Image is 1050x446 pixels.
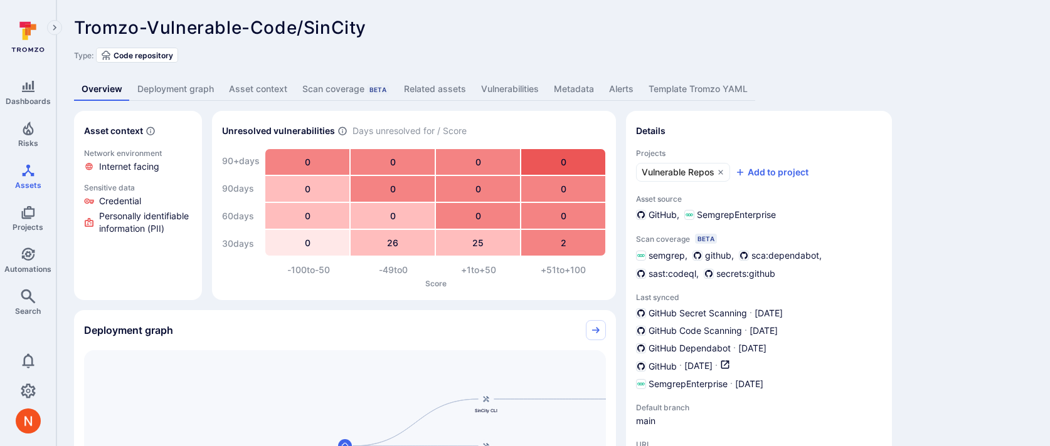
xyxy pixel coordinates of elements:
[84,210,192,235] li: Personally identifiable information (PII)
[84,160,192,173] li: Internet facing
[602,78,641,101] a: Alerts
[351,176,435,202] div: 0
[436,264,521,276] div: +1 to +50
[114,51,173,60] span: Code repository
[16,408,41,433] div: Neeren Patki
[266,279,606,288] p: Score
[222,125,335,137] h2: Unresolved vulnerabilities
[636,194,882,204] span: Asset source
[636,267,696,280] div: sast:codeql
[74,17,366,38] span: Tromzo-Vulnerable-Code/SinCity
[474,78,546,101] a: Vulnerabilities
[649,360,677,373] span: GitHub
[84,324,173,336] h2: Deployment graph
[649,307,747,319] span: GitHub Secret Scanning
[521,264,607,276] div: +51 to +100
[222,176,260,201] div: 90 days
[636,415,736,427] span: main
[16,408,41,433] img: ACg8ocIprwjrgDQnDsNSk9Ghn5p5-B8DpAKWoJ5Gi9syOE4K59tr4Q=s96-c
[745,324,747,337] p: ·
[636,209,677,221] div: GitHub
[351,149,435,175] div: 0
[265,149,349,175] div: 0
[74,51,93,60] span: Type:
[735,166,809,179] button: Add to project
[649,324,742,337] span: GitHub Code Scanning
[50,23,59,33] i: Expand navigation menu
[222,204,260,229] div: 60 days
[649,378,728,390] span: SemgrepEnterprise
[265,230,349,256] div: 0
[521,230,605,256] div: 2
[353,125,467,138] span: Days unresolved for / Score
[266,264,351,276] div: -100 to -50
[436,149,520,175] div: 0
[475,407,497,413] span: SinCity CLI
[436,176,520,202] div: 0
[130,78,221,101] a: Deployment graph
[74,310,616,350] div: Collapse
[546,78,602,101] a: Metadata
[735,378,763,390] span: [DATE]
[692,249,731,262] div: github
[730,378,733,390] p: ·
[521,203,605,229] div: 0
[649,342,731,355] span: GitHub Dependabot
[222,148,260,174] div: 90+ days
[436,203,520,229] div: 0
[351,264,437,276] div: -49 to 0
[367,85,389,95] div: Beta
[679,360,682,373] p: ·
[636,403,736,412] span: Default branch
[521,149,605,175] div: 0
[636,249,685,262] div: semgrep
[74,78,1032,101] div: Asset tabs
[146,126,156,136] svg: Automatically discovered context associated with the asset
[4,264,51,274] span: Automations
[642,166,714,179] span: Vulnerable Repos
[84,183,192,192] p: Sensitive data
[74,78,130,101] a: Overview
[739,249,819,262] div: sca:dependabot
[641,78,755,101] a: Template Tromzo YAML
[750,324,778,337] span: [DATE]
[750,307,752,319] p: ·
[636,293,882,302] span: Last synced
[302,83,389,95] div: Scan coverage
[13,222,43,232] span: Projects
[521,176,605,202] div: 0
[720,360,730,373] a: Open in GitHub dashboard
[15,306,41,316] span: Search
[436,230,520,256] div: 25
[84,125,143,137] h2: Asset context
[715,360,718,373] p: ·
[755,307,783,319] span: [DATE]
[18,138,38,148] span: Risks
[636,234,690,244] span: Scan coverage
[733,342,736,355] p: ·
[636,148,882,158] span: Projects
[82,180,194,237] a: Click to view evidence
[221,78,295,101] a: Asset context
[351,230,435,256] div: 26
[265,203,349,229] div: 0
[337,125,347,138] span: Number of vulnerabilities in status ‘Open’ ‘Triaged’ and ‘In process’ divided by score and scanne...
[684,209,776,221] div: SemgrepEnterprise
[704,267,775,280] div: secrets:github
[738,342,766,355] span: [DATE]
[15,180,41,190] span: Assets
[84,148,192,158] p: Network environment
[84,195,192,207] li: Credential
[6,96,51,106] span: Dashboards
[47,20,62,35] button: Expand navigation menu
[636,125,666,137] h2: Details
[684,360,713,373] span: [DATE]
[396,78,474,101] a: Related assets
[222,231,260,256] div: 30 days
[82,146,194,175] a: Click to view evidence
[265,176,349,202] div: 0
[636,163,730,182] a: Vulnerable Repos
[351,203,435,229] div: 0
[695,234,717,244] div: Beta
